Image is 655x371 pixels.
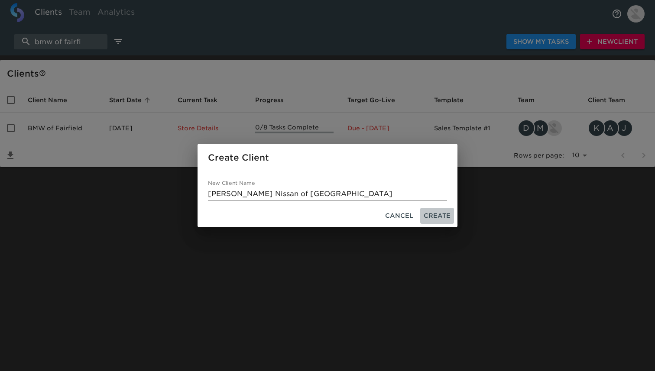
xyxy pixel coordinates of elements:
span: Cancel [385,210,413,221]
button: Cancel [382,208,417,224]
button: Create [420,208,454,224]
span: Create [424,210,451,221]
label: New Client Name [208,181,255,186]
h2: Create Client [208,151,447,165]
